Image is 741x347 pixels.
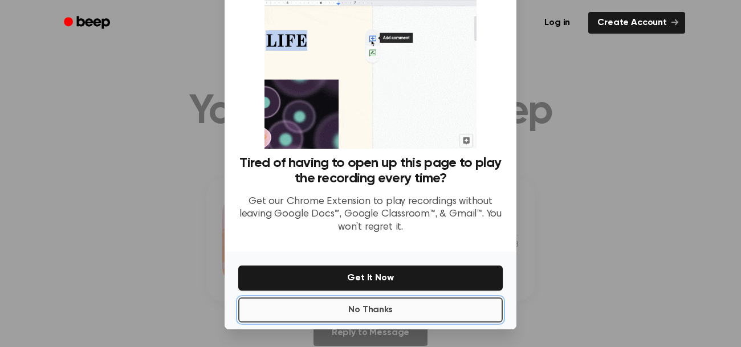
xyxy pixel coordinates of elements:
button: No Thanks [238,297,503,322]
button: Get It Now [238,266,503,291]
h3: Tired of having to open up this page to play the recording every time? [238,156,503,186]
a: Log in [533,10,581,36]
a: Create Account [588,12,685,34]
p: Get our Chrome Extension to play recordings without leaving Google Docs™, Google Classroom™, & Gm... [238,195,503,234]
a: Beep [56,12,120,34]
